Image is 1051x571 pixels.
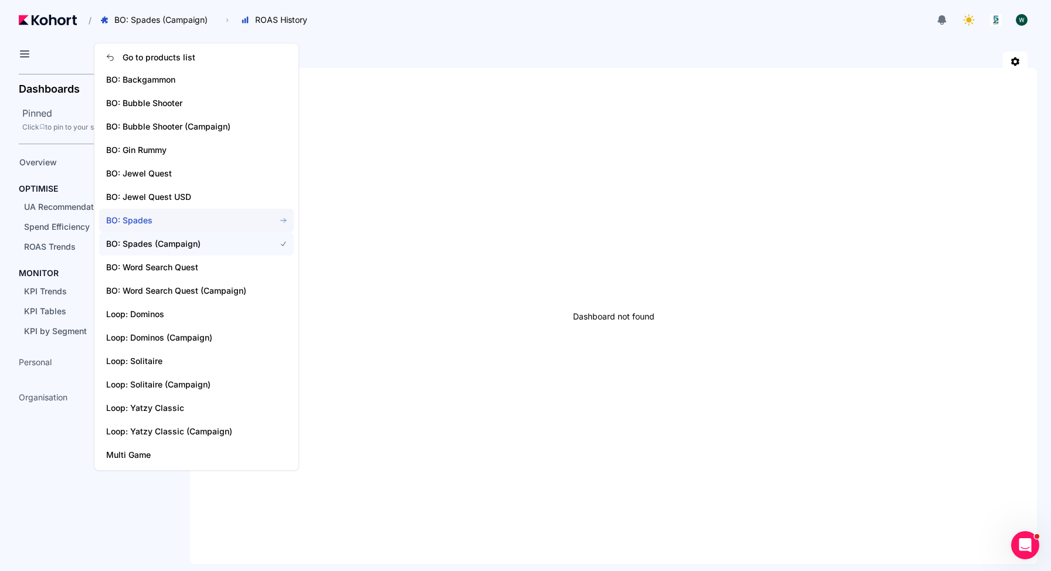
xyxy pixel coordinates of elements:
h4: OPTIMISE [19,183,58,195]
a: Go to products list [99,47,294,68]
a: BO: Backgammon [99,68,294,91]
span: KPI Tables [24,306,66,316]
button: ROAS History [235,10,320,30]
span: Loop: Dominos (Campaign) [106,332,261,344]
button: BO: Spades (Campaign) [94,10,220,30]
h4: MONITOR [19,267,59,279]
span: BO: Bubble Shooter [106,97,261,109]
span: KPI Trends [24,286,67,296]
a: BO: Jewel Quest USD [99,185,294,209]
a: Loop: Solitaire [99,349,294,373]
span: UA Recommendations [24,202,110,212]
span: › [223,15,231,25]
span: Loop: Yatzy Classic (Campaign) [106,426,261,437]
div: Click to pin to your sidebar. [22,123,176,132]
a: BO: Spades (Campaign) [99,232,294,256]
span: BO: Spades [106,215,261,226]
a: Multi Game [99,443,294,467]
span: BO: Jewel Quest [106,168,261,179]
span: BO: Backgammon [106,74,261,86]
a: BO: Bubble Shooter (Campaign) [99,115,294,138]
span: / [79,14,91,26]
span: Personal [19,356,52,368]
span: BO: Spades (Campaign) [106,238,261,250]
span: Loop: Solitaire (Campaign) [106,379,261,390]
a: KPI by Segment [20,322,156,340]
a: BO: Jewel Quest [99,162,294,185]
span: BO: Jewel Quest USD [106,191,261,203]
span: Loop: Dominos [106,308,261,320]
span: ROAS Trends [24,242,76,251]
span: Organisation [19,392,67,403]
span: BO: Spades (Campaign) [114,14,208,26]
a: UA Recommendations [20,198,156,216]
a: Spend Efficiency [20,218,156,236]
span: Go to products list [123,52,195,63]
a: BO: Word Search Quest [99,256,294,279]
a: BO: Bubble Shooter [99,91,294,115]
span: Multi Game [106,449,261,461]
span: BO: Word Search Quest (Campaign) [106,285,261,297]
a: Loop: Dominos [99,303,294,326]
span: KPI by Segment [24,326,87,336]
img: Kohort logo [19,15,77,25]
a: BO: Spades [99,209,294,232]
span: BO: Bubble Shooter (Campaign) [106,121,261,132]
a: Loop: Yatzy Classic [99,396,294,420]
span: BO: Word Search Quest [106,261,261,273]
a: ROAS Trends [20,238,156,256]
a: BO: Word Search Quest (Campaign) [99,279,294,303]
a: Loop: Solitaire (Campaign) [99,373,294,396]
span: Spend Efficiency [24,222,90,232]
span: Dashboard not found [573,310,655,322]
img: logo_logo_images_1_20240607072359498299_20240828135028712857.jpeg [990,14,1002,26]
span: Loop: Yatzy Classic [106,402,261,414]
h2: Dashboards [19,84,80,94]
span: Loop: Solitaire [106,355,261,367]
a: KPI Tables [20,303,156,320]
a: Loop: Yatzy Classic (Campaign) [99,420,294,443]
h2: Pinned [22,106,176,120]
span: ROAS History [255,14,307,26]
iframe: Intercom live chat [1011,531,1039,559]
span: Overview [19,157,57,167]
a: Overview [15,154,156,171]
a: BO: Gin Rummy [99,138,294,162]
a: KPI Trends [20,283,156,300]
a: Loop: Dominos (Campaign) [99,326,294,349]
span: BO: Gin Rummy [106,144,261,156]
